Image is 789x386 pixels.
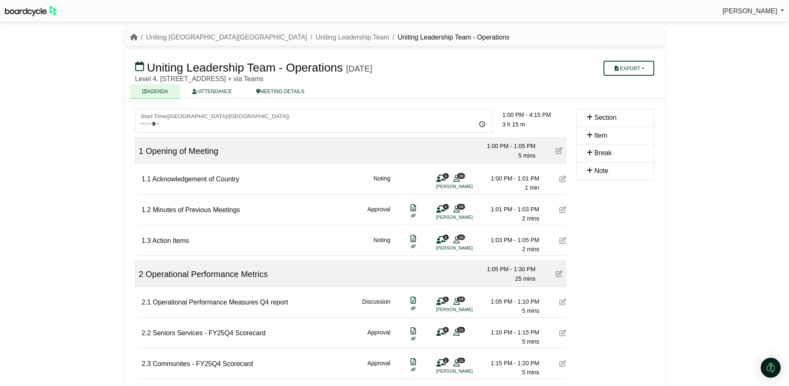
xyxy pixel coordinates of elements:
[5,6,57,16] img: BoardcycleBlackGreen-aaafeed430059cb809a45853b8cf6d952af9d84e6e89e1f1685b34bfd5cb7d64.svg
[457,327,465,332] span: 11
[457,235,465,240] span: 10
[142,329,151,337] span: 2.2
[722,6,784,17] a: [PERSON_NAME]
[436,214,499,221] li: [PERSON_NAME]
[436,245,499,252] li: [PERSON_NAME]
[594,114,616,121] span: Section
[443,235,449,240] span: 1
[477,265,536,274] div: 1:05 PM - 1:30 PM
[436,306,499,313] li: [PERSON_NAME]
[346,64,372,74] div: [DATE]
[139,146,143,156] span: 1
[152,237,189,244] span: Action Items
[362,297,391,316] div: Discussion
[153,329,265,337] span: Seniors Services - FY25Q4 Scorecard
[146,270,267,279] span: Operational Performance Metrics
[522,246,539,252] span: 2 mins
[180,84,244,99] a: ATTENDANCE
[481,235,539,245] div: 1:03 PM - 1:05 PM
[367,205,390,223] div: Approval
[515,275,535,282] span: 25 mins
[594,167,608,174] span: Note
[146,34,307,41] a: Uniting [GEOGRAPHIC_DATA][GEOGRAPHIC_DATA]
[367,359,390,377] div: Approval
[457,204,465,209] span: 10
[316,34,389,41] a: Uniting Leadership Team
[481,359,539,368] div: 1:15 PM - 1:20 PM
[481,297,539,306] div: 1:05 PM - 1:10 PM
[443,358,449,363] span: 1
[152,176,239,183] span: Acknowledgement of Country
[443,297,449,302] span: 1
[457,358,465,363] span: 11
[139,270,143,279] span: 2
[436,183,499,190] li: [PERSON_NAME]
[525,184,539,191] span: 1 min
[522,338,539,345] span: 5 mins
[481,205,539,214] div: 1:01 PM - 1:03 PM
[457,173,465,178] span: 10
[153,206,240,213] span: Minutes of Previous Meetings
[436,368,499,375] li: [PERSON_NAME]
[481,174,539,183] div: 1:00 PM - 1:01 PM
[603,61,654,76] button: Export
[367,328,390,346] div: Approval
[518,152,535,159] span: 5 mins
[443,327,449,332] span: 0
[130,32,510,43] nav: breadcrumb
[142,237,151,244] span: 1.3
[142,360,151,367] span: 2.3
[244,84,317,99] a: MEETING DETAILS
[522,215,539,222] span: 2 mins
[594,132,607,139] span: Item
[522,369,539,376] span: 5 mins
[443,204,449,209] span: 1
[722,7,777,15] span: [PERSON_NAME]
[389,32,510,43] li: Uniting Leadership Team - Operations
[502,110,566,119] div: 1:00 PM - 4:15 PM
[457,297,465,302] span: 13
[153,299,288,306] span: Operational Performance Measures Q4 report
[135,75,264,82] span: Level 4, [STREET_ADDRESS] + via Teams
[146,146,218,156] span: Opening of Meeting
[443,173,449,178] span: 1
[481,328,539,337] div: 1:10 PM - 1:15 PM
[373,235,390,254] div: Noting
[142,176,151,183] span: 1.1
[522,307,539,314] span: 5 mins
[477,141,536,151] div: 1:00 PM - 1:05 PM
[147,61,343,74] span: Uniting Leadership Team - Operations
[142,206,151,213] span: 1.2
[761,358,781,378] div: Open Intercom Messenger
[142,299,151,306] span: 2.1
[373,174,390,193] div: Noting
[594,149,612,156] span: Break
[130,84,181,99] a: AGENDA
[502,121,525,128] span: 3 h 15 m
[153,360,253,367] span: Communites - FY25Q4 Scorecard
